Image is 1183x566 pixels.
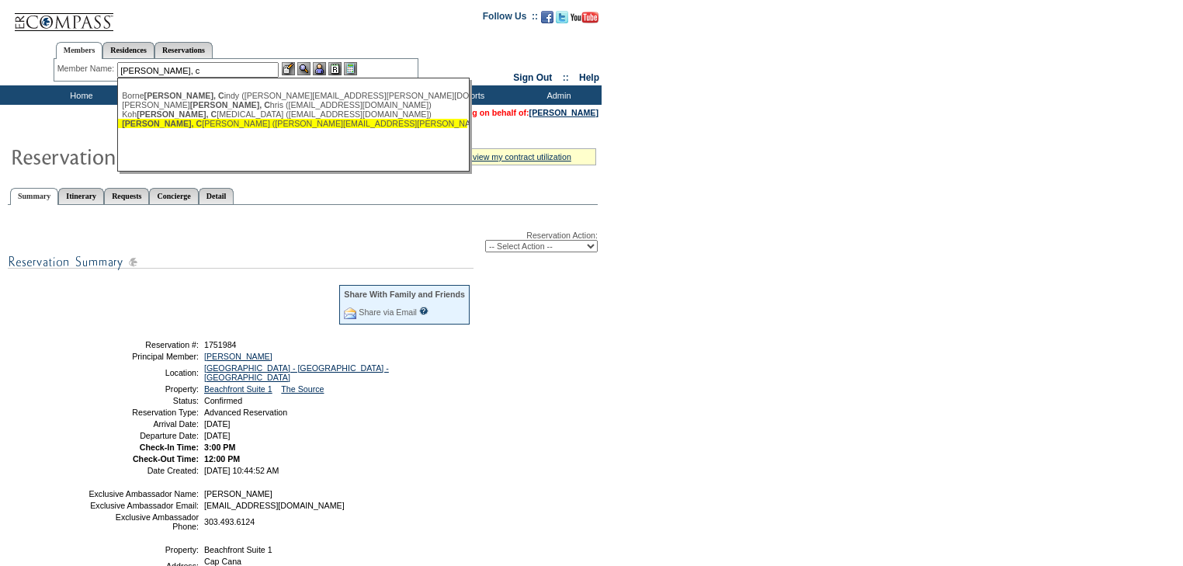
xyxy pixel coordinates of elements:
td: Date Created: [88,466,199,475]
a: Reservations [154,42,213,58]
span: 3:00 PM [204,443,235,452]
span: [EMAIL_ADDRESS][DOMAIN_NAME] [204,501,345,510]
td: Reservation Type: [88,408,199,417]
a: Sign Out [513,72,552,83]
a: » view my contract utilization [466,152,571,161]
div: Reservation Action: [8,231,598,252]
a: Share via Email [359,307,417,317]
img: Become our fan on Facebook [541,11,553,23]
a: Members [56,42,103,59]
span: [DATE] 10:44:52 AM [204,466,279,475]
td: Property: [88,545,199,554]
td: Property: [88,384,199,394]
img: b_edit.gif [282,62,295,75]
a: [GEOGRAPHIC_DATA] - [GEOGRAPHIC_DATA] - [GEOGRAPHIC_DATA] [204,363,389,382]
div: Member Name: [57,62,117,75]
a: Summary [10,188,58,205]
img: Impersonate [313,62,326,75]
a: Become our fan on Facebook [541,16,553,25]
a: [PERSON_NAME] [204,352,272,361]
a: Help [579,72,599,83]
a: Concierge [149,188,198,204]
span: 1751984 [204,340,237,349]
span: Beachfront Suite 1 [204,545,272,554]
span: [PERSON_NAME], C [122,119,202,128]
span: [PERSON_NAME], C [144,91,224,100]
a: Residences [102,42,154,58]
div: Share With Family and Friends [344,290,465,299]
span: :: [563,72,569,83]
a: Detail [199,188,234,204]
td: Follow Us :: [483,9,538,28]
td: Exclusive Ambassador Name: [88,489,199,498]
td: Reservation #: [88,340,199,349]
img: Reservaton Summary [10,141,321,172]
div: Koh [MEDICAL_DATA] ([EMAIL_ADDRESS][DOMAIN_NAME]) [122,109,463,119]
td: Admin [512,85,602,105]
img: subTtlResSummary.gif [8,252,474,272]
span: [PERSON_NAME], C [190,100,270,109]
img: Follow us on Twitter [556,11,568,23]
div: [PERSON_NAME] ([PERSON_NAME][EMAIL_ADDRESS][PERSON_NAME][DOMAIN_NAME]) [122,119,463,128]
input: What is this? [419,307,428,315]
div: [PERSON_NAME] hris ([EMAIL_ADDRESS][DOMAIN_NAME]) [122,100,463,109]
span: Advanced Reservation [204,408,287,417]
td: Principal Member: [88,352,199,361]
img: View [297,62,310,75]
span: [DATE] [204,419,231,429]
td: Location: [88,363,199,382]
td: Arrival Date: [88,419,199,429]
img: Reservations [328,62,342,75]
img: Subscribe to our YouTube Channel [571,12,598,23]
span: [PERSON_NAME] [204,489,272,498]
td: Exclusive Ambassador Email: [88,501,199,510]
div: Borne indy ([PERSON_NAME][EMAIL_ADDRESS][PERSON_NAME][DOMAIN_NAME]) [122,91,463,100]
a: [PERSON_NAME] [529,108,598,117]
span: You are acting on behalf of: [421,108,598,117]
span: Confirmed [204,396,242,405]
a: Itinerary [58,188,104,204]
span: [DATE] [204,431,231,440]
td: Exclusive Ambassador Phone: [88,512,199,531]
img: b_calculator.gif [344,62,357,75]
strong: Check-In Time: [140,443,199,452]
td: Home [35,85,124,105]
a: Requests [104,188,149,204]
a: The Source [281,384,324,394]
span: 12:00 PM [204,454,240,464]
td: Departure Date: [88,431,199,440]
strong: Check-Out Time: [133,454,199,464]
td: Status: [88,396,199,405]
a: Subscribe to our YouTube Channel [571,16,598,25]
a: Follow us on Twitter [556,16,568,25]
span: [PERSON_NAME], C [137,109,217,119]
span: 303.493.6124 [204,517,255,526]
a: Beachfront Suite 1 [204,384,272,394]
